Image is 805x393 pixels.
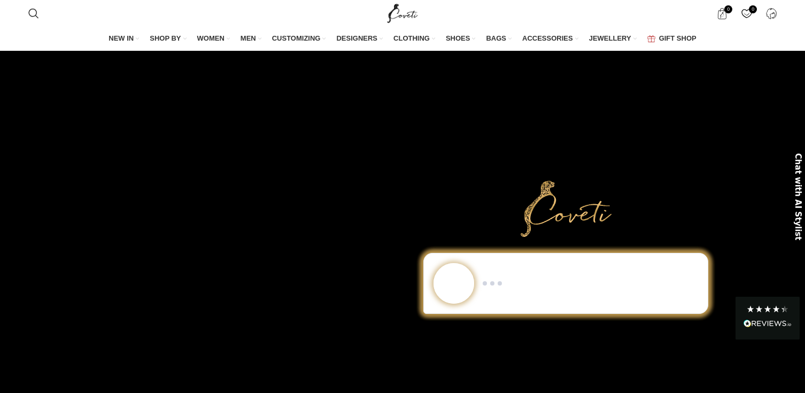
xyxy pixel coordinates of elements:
span: WOMEN [197,34,225,43]
a: CLOTHING [393,28,435,50]
img: REVIEWS.io [744,320,792,327]
span: JEWELLERY [589,34,631,43]
div: Chat to Shop demo [416,253,716,314]
a: GIFT SHOP [647,28,696,50]
a: Search [23,3,44,24]
span: GIFT SHOP [659,34,696,43]
img: Primary Gold [521,181,612,236]
a: 0 [711,3,733,24]
span: DESIGNERS [336,34,377,43]
a: CUSTOMIZING [272,28,326,50]
a: Site logo [385,9,421,17]
span: ACCESSORIES [522,34,573,43]
span: MEN [241,34,256,43]
span: CUSTOMIZING [272,34,321,43]
a: MEN [241,28,261,50]
a: WOMEN [197,28,230,50]
div: My Wishlist [736,3,757,24]
div: Main navigation [23,28,783,50]
span: SHOES [446,34,470,43]
a: NEW IN [109,28,139,50]
a: 0 [736,3,757,24]
div: 4.28 Stars [746,305,789,313]
a: DESIGNERS [336,28,383,50]
span: CLOTHING [393,34,430,43]
a: SHOES [446,28,476,50]
a: BAGS [486,28,512,50]
a: ACCESSORIES [522,28,578,50]
span: 0 [724,5,732,13]
span: 0 [749,5,757,13]
span: NEW IN [109,34,134,43]
span: BAGS [486,34,506,43]
span: SHOP BY [150,34,181,43]
a: SHOP BY [150,28,186,50]
img: GiftBag [647,35,655,42]
a: JEWELLERY [589,28,637,50]
div: Read All Reviews [736,297,800,340]
div: Read All Reviews [744,318,792,332]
